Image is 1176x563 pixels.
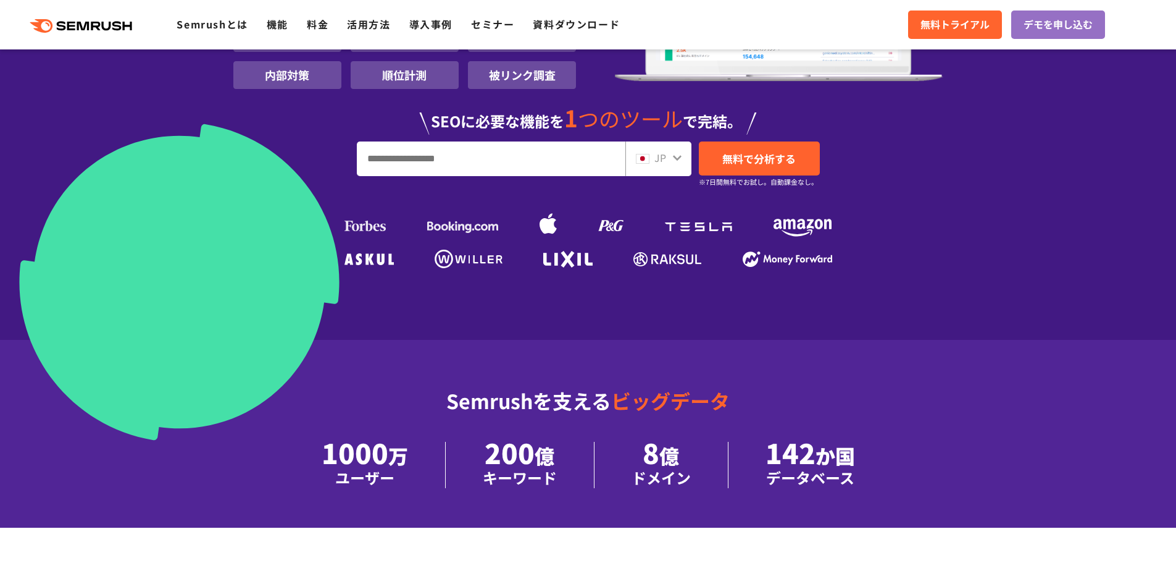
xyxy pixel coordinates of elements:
span: つのツール [578,103,683,133]
div: SEOに必要な機能を [233,94,943,135]
div: Semrushを支える [233,379,943,442]
a: 資料ダウンロード [533,17,620,32]
a: デモを申し込む [1011,11,1105,39]
small: ※7日間無料でお試し。自動課金なし。 [699,176,818,188]
div: ドメイン [632,467,691,488]
a: 無料トライアル [908,11,1002,39]
span: 無料トライアル [920,17,990,33]
li: 200 [446,442,594,488]
a: 活用方法 [347,17,390,32]
span: か国 [815,441,855,470]
a: 無料で分析する [699,142,820,176]
input: URL、キーワードを入力してください [357,142,625,176]
a: 料金 [307,17,328,32]
span: 1 [564,101,578,134]
div: データベース [765,467,855,488]
a: Semrushとは [177,17,248,32]
span: デモを申し込む [1024,17,1093,33]
a: セミナー [471,17,514,32]
li: 内部対策 [233,61,341,89]
span: 億 [659,441,679,470]
li: 順位計測 [351,61,459,89]
span: で完結。 [683,110,742,132]
a: 導入事例 [409,17,452,32]
li: 被リンク調査 [468,61,576,89]
span: 億 [535,441,554,470]
a: 機能 [267,17,288,32]
span: JP [654,150,666,165]
span: ビッグデータ [611,386,730,415]
li: 8 [594,442,728,488]
span: 無料で分析する [722,151,796,166]
div: キーワード [483,467,557,488]
li: 142 [728,442,892,488]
